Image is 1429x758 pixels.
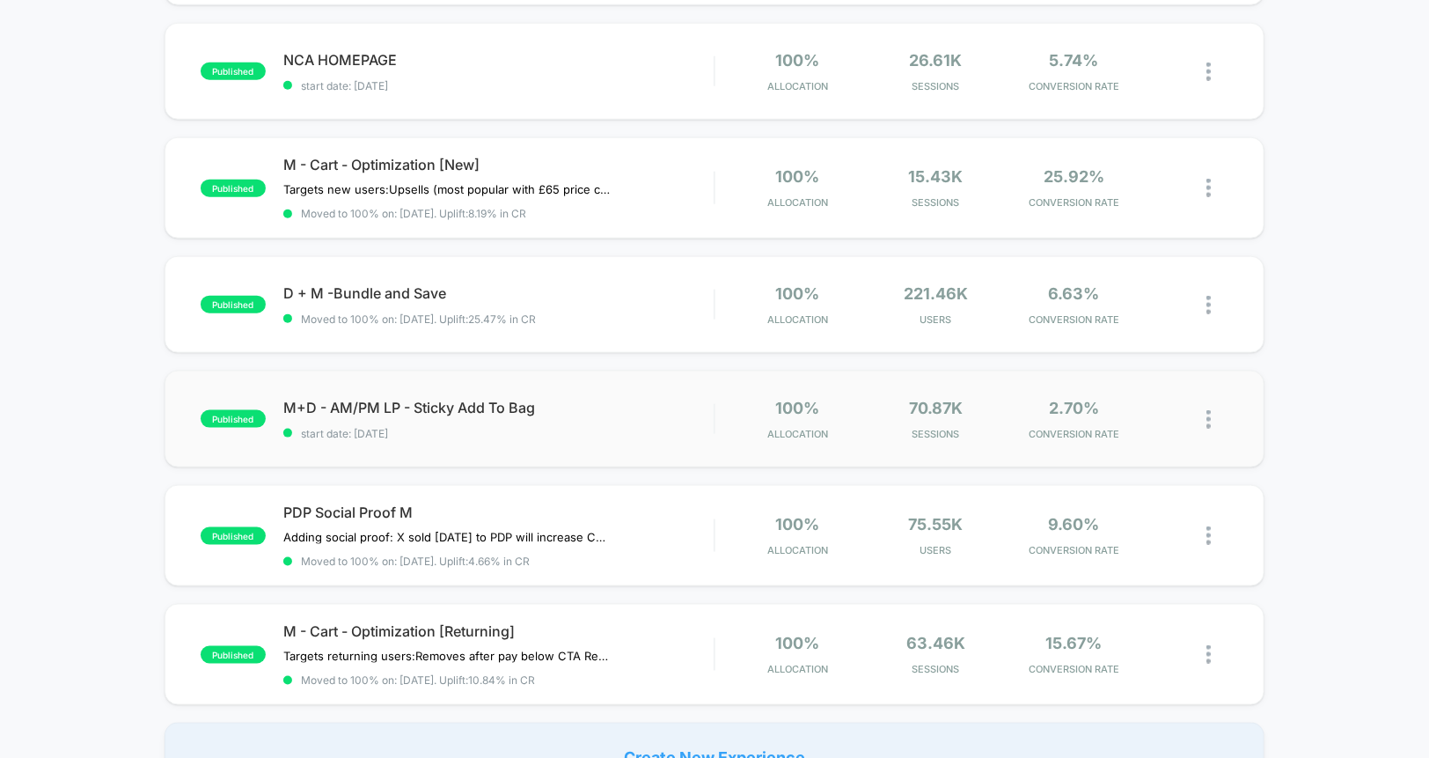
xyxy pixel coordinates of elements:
[871,428,1000,440] span: Sessions
[1009,196,1139,209] span: CONVERSION RATE
[1206,526,1211,545] img: close
[283,622,714,640] span: M - Cart - Optimization [Returning]
[1009,663,1139,675] span: CONVERSION RATE
[1009,80,1139,92] span: CONVERSION RATE
[1050,51,1099,70] span: 5.74%
[201,63,266,80] span: published
[1046,634,1103,652] span: 15.67%
[1206,63,1211,81] img: close
[301,555,530,568] span: Moved to 100% on: [DATE] . Uplift: 4.66% in CR
[871,663,1000,675] span: Sessions
[201,180,266,197] span: published
[767,428,828,440] span: Allocation
[904,284,968,303] span: 221.46k
[767,544,828,556] span: Allocation
[1049,284,1100,303] span: 6.63%
[908,167,963,186] span: 15.43k
[201,527,266,545] span: published
[283,51,714,69] span: NCA HOMEPAGE
[301,207,526,220] span: Moved to 100% on: [DATE] . Uplift: 8.19% in CR
[1206,296,1211,314] img: close
[283,79,714,92] span: start date: [DATE]
[283,182,610,196] span: Targets new users:Upsells (most popular with £65 price ceiling)
[1206,645,1211,664] img: close
[775,515,819,534] span: 100%
[906,634,965,652] span: 63.46k
[283,156,714,173] span: M - Cart - Optimization [New]
[1049,399,1099,417] span: 2.70%
[909,51,962,70] span: 26.61k
[767,80,828,92] span: Allocation
[1009,313,1139,326] span: CONVERSION RATE
[1044,167,1104,186] span: 25.92%
[283,284,714,302] span: D + M -Bundle and Save
[1009,428,1139,440] span: CONVERSION RATE
[283,504,714,521] span: PDP Social Proof M
[301,313,536,326] span: Moved to 100% on: [DATE] . Uplift: 25.47% in CR
[301,673,535,687] span: Moved to 100% on: [DATE] . Uplift: 10.84% in CR
[908,515,963,534] span: 75.55k
[283,427,714,440] span: start date: [DATE]
[767,313,828,326] span: Allocation
[871,196,1000,209] span: Sessions
[283,649,610,663] span: Targets returning users:Removes after pay below CTA Removes "shipping and taxes calculated later﻿...
[1206,410,1211,429] img: close
[775,634,819,652] span: 100%
[1009,544,1139,556] span: CONVERSION RATE
[1206,179,1211,197] img: close
[1049,515,1100,534] span: 9.60%
[201,646,266,664] span: published
[775,284,819,303] span: 100%
[767,663,828,675] span: Allocation
[871,80,1000,92] span: Sessions
[201,410,266,428] span: published
[775,399,819,417] span: 100%
[201,296,266,313] span: published
[871,544,1000,556] span: Users
[283,530,610,544] span: Adding social proof: X sold [DATE] to PDP will increase CVR
[283,399,714,416] span: M+D - AM/PM LP - Sticky Add To Bag
[909,399,963,417] span: 70.87k
[871,313,1000,326] span: Users
[775,51,819,70] span: 100%
[767,196,828,209] span: Allocation
[775,167,819,186] span: 100%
